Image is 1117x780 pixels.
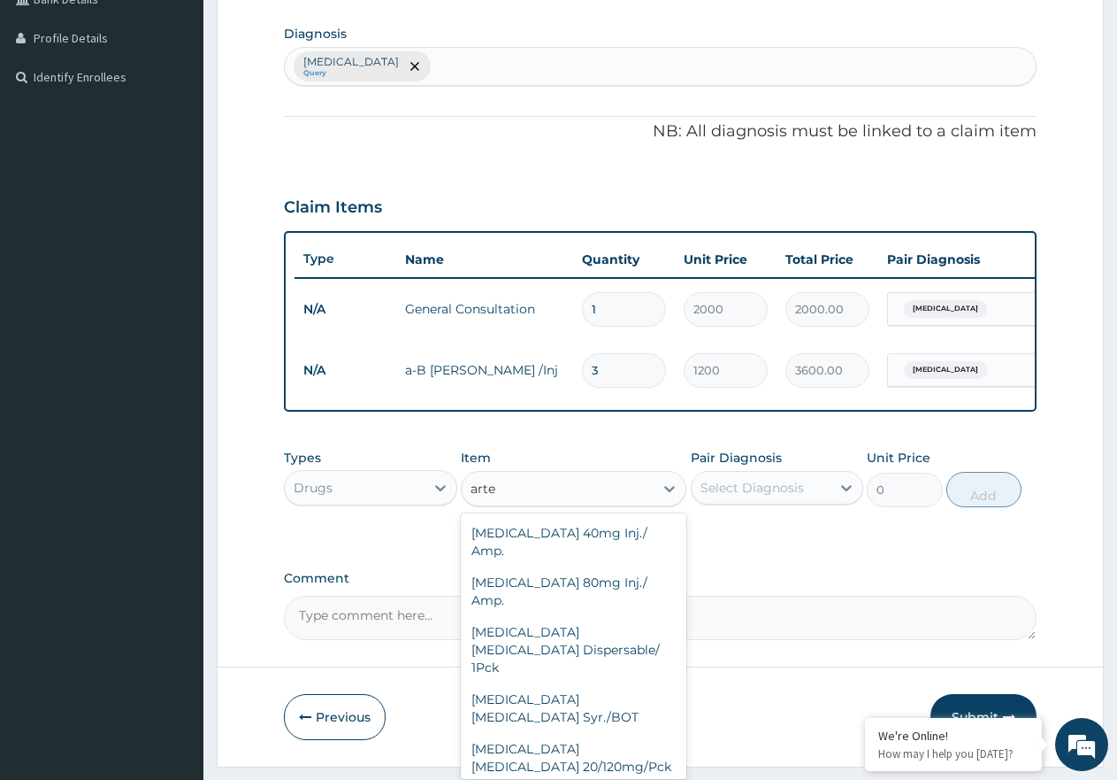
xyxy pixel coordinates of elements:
[946,472,1021,507] button: Add
[103,223,244,402] span: We're online!
[303,55,399,69] p: [MEDICAL_DATA]
[930,694,1037,740] button: Submit
[284,120,1037,143] p: NB: All diagnosis must be linked to a claim item
[777,242,878,277] th: Total Price
[700,479,804,497] div: Select Diagnosis
[396,242,573,277] th: Name
[33,89,72,133] img: d_794563401_company_1708531726252_794563401
[9,483,337,545] textarea: Type your message and hit 'Enter'
[878,728,1029,744] div: We're Online!
[303,69,399,78] small: Query
[284,571,1037,586] label: Comment
[284,451,321,466] label: Types
[461,517,686,567] div: [MEDICAL_DATA] 40mg Inj./ Amp.
[294,479,333,497] div: Drugs
[878,242,1073,277] th: Pair Diagnosis
[295,293,396,326] td: N/A
[396,352,573,388] td: a-B [PERSON_NAME] /Inj
[284,198,382,218] h3: Claim Items
[92,99,297,122] div: Chat with us now
[396,291,573,327] td: General Consultation
[573,242,675,277] th: Quantity
[904,361,987,379] span: [MEDICAL_DATA]
[691,449,782,467] label: Pair Diagnosis
[284,694,386,740] button: Previous
[675,242,777,277] th: Unit Price
[295,354,396,387] td: N/A
[461,683,686,733] div: [MEDICAL_DATA] [MEDICAL_DATA] Syr./BOT
[407,58,423,74] span: remove selection option
[867,449,930,467] label: Unit Price
[290,9,333,51] div: Minimize live chat window
[904,300,987,318] span: [MEDICAL_DATA]
[461,449,491,467] label: Item
[295,243,396,275] th: Type
[878,746,1029,761] p: How may I help you today?
[284,25,347,42] label: Diagnosis
[461,616,686,683] div: [MEDICAL_DATA] [MEDICAL_DATA] Dispersable/ 1Pck
[461,567,686,616] div: [MEDICAL_DATA] 80mg Inj./ Amp.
